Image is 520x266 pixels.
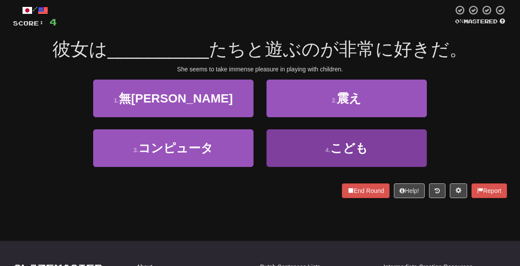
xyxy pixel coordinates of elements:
button: 3.コンピュータ [93,129,253,167]
span: コンピュータ [138,141,213,155]
button: 4.こども [266,129,427,167]
small: 1 . [114,97,119,104]
span: 4 [49,16,57,27]
button: End Round [342,183,390,198]
span: 無[PERSON_NAME] [119,92,233,105]
span: たちと遊ぶのが非常に好きだ。 [209,39,468,59]
button: 1.無[PERSON_NAME] [93,80,253,117]
span: Score: [13,19,44,27]
span: 0 % [455,18,464,25]
small: 2 . [332,97,337,104]
button: 2.震え [266,80,427,117]
div: Mastered [453,18,507,26]
small: 4 . [325,147,331,154]
span: 彼女は [52,39,107,59]
button: Round history (alt+y) [429,183,445,198]
button: Help! [394,183,425,198]
button: Report [471,183,507,198]
small: 3 . [133,147,139,154]
span: __________ [107,39,209,59]
span: 震え [337,92,361,105]
div: She seems to take immense pleasure in playing with children. [13,65,507,74]
div: / [13,5,57,16]
span: こども [330,141,368,155]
